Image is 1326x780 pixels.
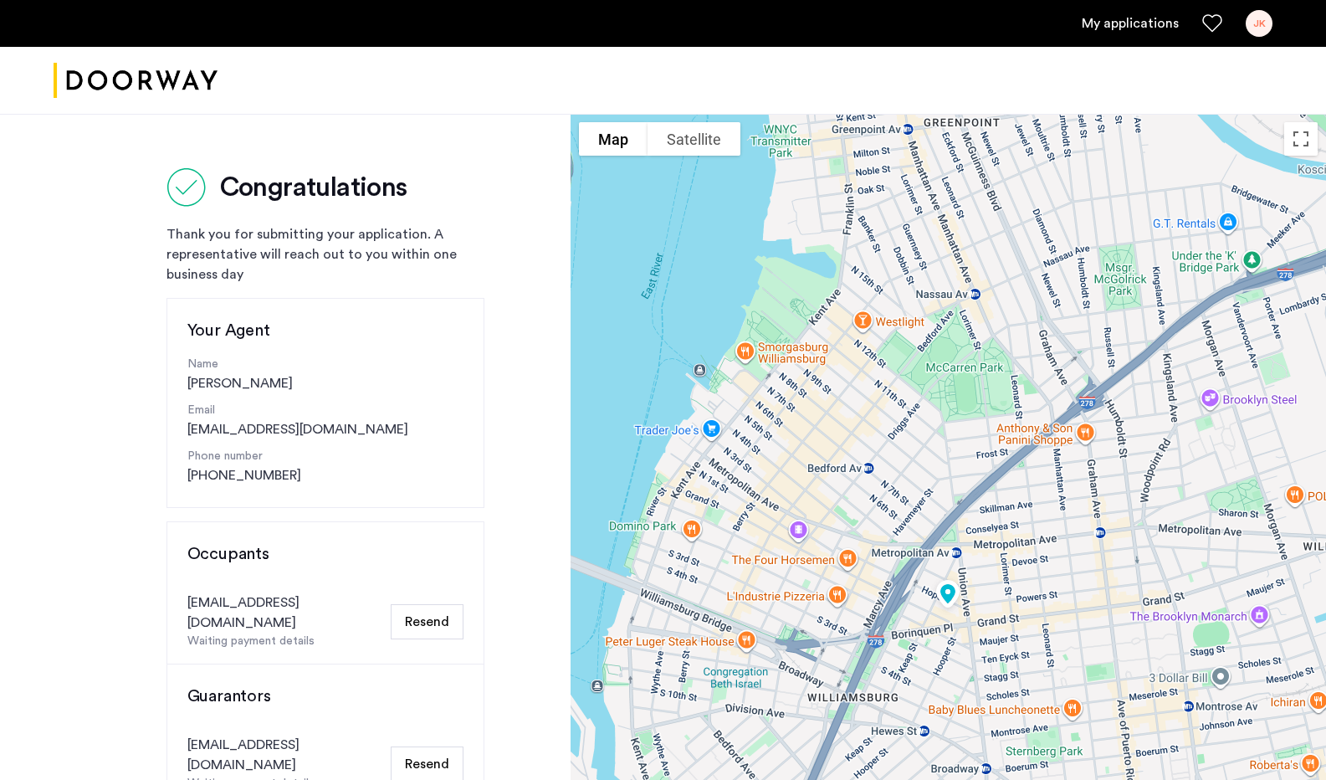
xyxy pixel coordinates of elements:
button: Resend Email [391,604,463,639]
p: Email [187,402,463,419]
button: Show satellite imagery [648,122,740,156]
a: Cazamio logo [54,49,218,112]
a: My application [1082,13,1179,33]
div: [EMAIL_ADDRESS][DOMAIN_NAME] [187,593,384,633]
h3: Your Agent [187,319,463,342]
h3: Guarantors [187,685,463,708]
div: JK [1246,10,1272,37]
div: Thank you for submitting your application. A representative will reach out to you within one busi... [166,224,484,285]
button: Toggle fullscreen view [1284,122,1318,156]
p: Name [187,356,463,373]
h3: Occupants [187,542,463,566]
a: [EMAIL_ADDRESS][DOMAIN_NAME] [187,419,408,439]
button: Show street map [579,122,648,156]
h2: Congratulations [220,171,407,204]
p: Phone number [187,448,463,465]
img: logo [54,49,218,112]
div: [EMAIL_ADDRESS][DOMAIN_NAME] [187,735,384,775]
a: Favorites [1202,13,1222,33]
a: [PHONE_NUMBER] [187,465,301,485]
div: Waiting payment details [187,633,384,650]
iframe: chat widget [1256,713,1309,763]
div: [PERSON_NAME] [187,356,463,393]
